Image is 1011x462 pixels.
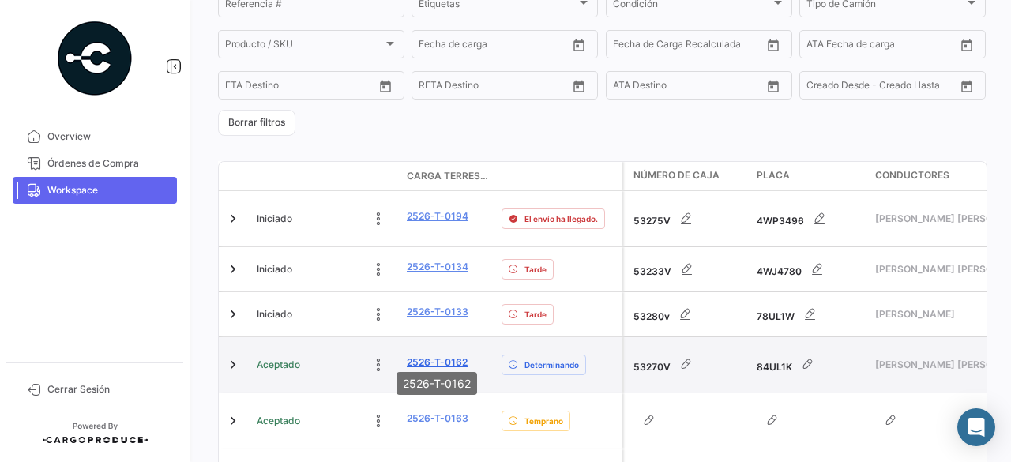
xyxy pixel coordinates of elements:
[750,162,869,190] datatable-header-cell: Placa
[47,156,171,171] span: Órdenes de Compra
[407,169,489,183] span: Carga Terrestre #
[524,212,598,225] span: El envío ha llegado.
[761,74,785,98] button: Open calendar
[13,150,177,177] a: Órdenes de Compra
[374,74,397,98] button: Open calendar
[218,110,295,136] button: Borrar filtros
[613,82,661,93] input: ATA Desde
[633,168,720,182] span: Número de Caja
[257,262,292,276] span: Iniciado
[806,41,855,52] input: ATA Desde
[652,41,723,52] input: Hasta
[633,299,744,330] div: 53280v
[524,359,579,371] span: Determinando
[47,130,171,144] span: Overview
[13,177,177,204] a: Workspace
[875,212,1004,226] span: [PERSON_NAME] [PERSON_NAME]
[265,82,336,93] input: Hasta
[624,162,750,190] datatable-header-cell: Número de Caja
[524,308,547,321] span: Tarde
[567,33,591,57] button: Open calendar
[419,82,447,93] input: Desde
[47,382,171,396] span: Cerrar Sesión
[524,263,547,276] span: Tarde
[875,262,1004,276] span: [PERSON_NAME] [PERSON_NAME]
[225,82,254,93] input: Desde
[257,307,292,321] span: Iniciado
[633,349,744,381] div: 53270V
[225,261,241,277] a: Expand/Collapse Row
[957,408,995,446] div: Abrir Intercom Messenger
[757,254,863,285] div: 4WJ4780
[866,41,937,52] input: ATA Hasta
[458,41,529,52] input: Hasta
[955,74,979,98] button: Open calendar
[257,212,292,226] span: Iniciado
[257,414,300,428] span: Aceptado
[225,413,241,429] a: Expand/Collapse Row
[407,355,468,370] a: 2526-T-0162
[495,170,622,182] datatable-header-cell: Delay Status
[397,372,477,395] div: 2526-T-0162
[955,33,979,57] button: Open calendar
[633,254,744,285] div: 53233V
[761,33,785,57] button: Open calendar
[55,19,134,98] img: powered-by.png
[407,305,468,319] a: 2526-T-0133
[225,357,241,373] a: Expand/Collapse Row
[757,168,790,182] span: Placa
[225,41,383,52] span: Producto / SKU
[458,82,529,93] input: Hasta
[757,203,863,235] div: 4WP3496
[407,411,468,426] a: 2526-T-0163
[875,307,1004,321] span: [PERSON_NAME]
[881,82,952,93] input: Creado Hasta
[257,358,300,372] span: Aceptado
[806,82,870,93] input: Creado Desde
[757,299,863,330] div: 78UL1W
[250,170,400,182] datatable-header-cell: Estado
[757,349,863,381] div: 84UL1K
[47,183,171,197] span: Workspace
[419,41,447,52] input: Desde
[524,415,563,427] span: Temprano
[875,168,949,182] span: Conductores
[407,260,468,274] a: 2526-T-0134
[225,211,241,227] a: Expand/Collapse Row
[633,203,744,235] div: 53275V
[13,123,177,150] a: Overview
[400,163,495,190] datatable-header-cell: Carga Terrestre #
[407,209,468,223] a: 2526-T-0194
[225,306,241,322] a: Expand/Collapse Row
[613,41,641,52] input: Desde
[875,358,1004,372] span: [PERSON_NAME] [PERSON_NAME]
[672,82,743,93] input: ATA Hasta
[567,74,591,98] button: Open calendar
